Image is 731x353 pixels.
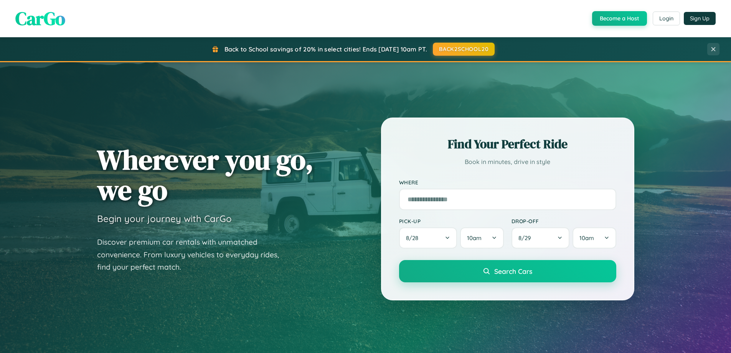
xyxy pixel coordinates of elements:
span: 10am [467,234,482,242]
span: 10am [579,234,594,242]
p: Book in minutes, drive in style [399,156,616,167]
button: 10am [460,227,503,249]
span: 8 / 28 [406,234,422,242]
button: Become a Host [592,11,647,26]
span: Search Cars [494,267,532,275]
button: BACK2SCHOOL20 [433,43,495,56]
label: Drop-off [512,218,616,224]
button: Search Cars [399,260,616,282]
span: CarGo [15,6,65,31]
label: Pick-up [399,218,504,224]
h1: Wherever you go, we go [97,144,314,205]
button: Login [653,12,680,25]
h3: Begin your journey with CarGo [97,213,232,224]
button: 8/28 [399,227,457,249]
button: 10am [573,227,616,249]
p: Discover premium car rentals with unmatched convenience. From luxury vehicles to everyday rides, ... [97,236,289,273]
button: 8/29 [512,227,570,249]
span: Back to School savings of 20% in select cities! Ends [DATE] 10am PT. [224,45,427,53]
label: Where [399,179,616,186]
h2: Find Your Perfect Ride [399,136,616,152]
button: Sign Up [684,12,716,25]
span: 8 / 29 [518,234,535,242]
